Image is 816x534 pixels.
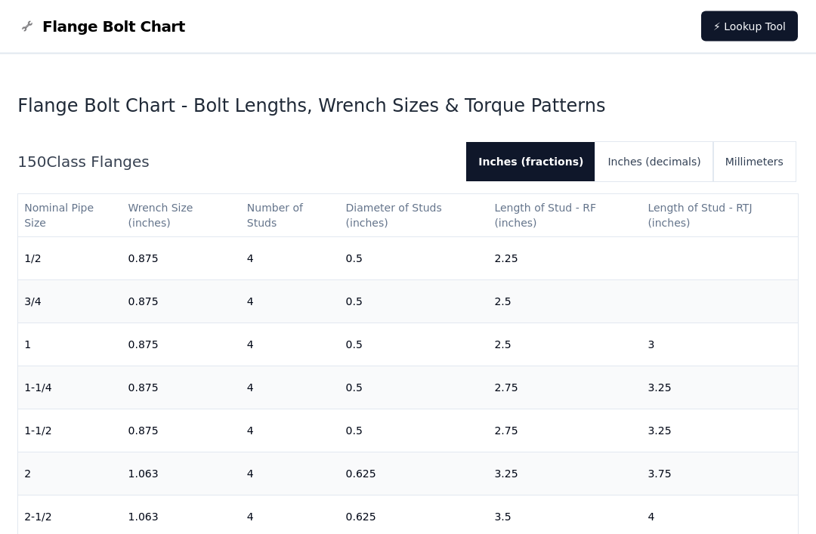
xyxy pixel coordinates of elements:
[122,195,241,238] th: Wrench Size (inches)
[340,324,489,367] td: 0.5
[488,453,641,496] td: 3.25
[18,410,122,453] td: 1-1/2
[641,195,797,238] th: Length of Stud - RTJ (inches)
[241,453,340,496] td: 4
[241,410,340,453] td: 4
[466,143,595,182] button: Inches (fractions)
[641,324,797,367] td: 3
[17,94,799,119] h1: Flange Bolt Chart - Bolt Lengths, Wrench Sizes & Torque Patterns
[18,453,122,496] td: 2
[18,324,122,367] td: 1
[42,16,185,37] span: Flange Bolt Chart
[488,367,641,410] td: 2.75
[641,410,797,453] td: 3.25
[595,143,712,182] button: Inches (decimals)
[18,367,122,410] td: 1-1/4
[241,281,340,324] td: 4
[641,453,797,496] td: 3.75
[17,152,454,173] h2: 150 Class Flanges
[340,238,489,281] td: 0.5
[122,367,241,410] td: 0.875
[241,324,340,367] td: 4
[241,238,340,281] td: 4
[340,367,489,410] td: 0.5
[18,195,122,238] th: Nominal Pipe Size
[122,410,241,453] td: 0.875
[488,410,641,453] td: 2.75
[18,16,185,37] a: Flange Bolt Chart LogoFlange Bolt Chart
[641,367,797,410] td: 3.25
[122,238,241,281] td: 0.875
[340,453,489,496] td: 0.625
[713,143,796,182] button: Millimeters
[241,195,340,238] th: Number of Studs
[18,281,122,324] td: 3/4
[18,17,36,35] img: Flange Bolt Chart Logo
[340,195,489,238] th: Diameter of Studs (inches)
[340,281,489,324] td: 0.5
[488,324,641,367] td: 2.5
[488,195,641,238] th: Length of Stud - RF (inches)
[241,367,340,410] td: 4
[18,238,122,281] td: 1/2
[701,11,798,42] a: ⚡ Lookup Tool
[340,410,489,453] td: 0.5
[122,453,241,496] td: 1.063
[488,238,641,281] td: 2.25
[488,281,641,324] td: 2.5
[122,324,241,367] td: 0.875
[122,281,241,324] td: 0.875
